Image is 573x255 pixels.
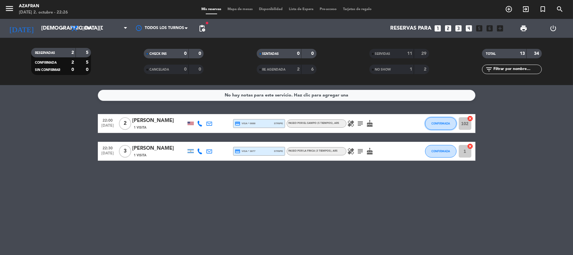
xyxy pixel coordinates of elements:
button: menu [5,4,14,15]
i: turned_in_not [539,5,547,13]
strong: 2 [424,67,428,72]
span: CONFIRMADA [431,122,450,125]
i: cancel [467,143,474,149]
i: healing [347,148,355,155]
span: , ARS [332,150,338,152]
span: [DATE] [100,151,116,159]
strong: 1 [410,67,412,72]
input: Filtrar por nombre... [493,66,542,73]
span: RE AGENDADA [262,68,286,71]
span: 2 [119,117,131,130]
span: Tarjetas de regalo [340,8,375,11]
span: 1 Visita [134,153,147,158]
i: add_circle_outline [505,5,513,13]
span: SERVIDAS [375,52,390,55]
i: looks_one [434,24,442,32]
i: power_settings_new [550,25,557,32]
span: stripe [274,121,283,125]
span: Paseo por el campo (5 tiempos) [289,122,340,125]
span: CHECK INS [149,52,167,55]
strong: 2 [71,60,74,65]
span: CONFIRMADA [431,149,450,153]
strong: 6 [311,67,315,72]
i: credit_card [235,121,241,126]
strong: 0 [86,67,90,72]
i: arrow_drop_down [59,25,66,32]
span: Disponibilidad [256,8,286,11]
span: visa * 0888 [235,121,256,126]
strong: 0 [184,67,187,72]
i: cancel [467,115,474,122]
div: [PERSON_NAME] [132,144,186,153]
div: Azafran [19,3,68,9]
span: CANCELADA [149,68,169,71]
span: NO SHOW [375,68,391,71]
i: [DATE] [5,21,38,35]
strong: 2 [71,50,74,55]
i: add_box [496,24,504,32]
span: print [520,25,527,32]
span: Cena [81,26,92,31]
i: looks_6 [486,24,494,32]
i: cake [366,148,374,155]
button: CONFIRMADA [425,117,457,130]
i: looks_5 [475,24,484,32]
i: looks_4 [465,24,473,32]
span: CONFIRMADA [35,61,57,64]
span: Pre-acceso [317,8,340,11]
strong: 0 [71,67,74,72]
span: 22:00 [100,116,116,124]
span: stripe [274,149,283,153]
div: No hay notas para este servicio. Haz clic para agregar una [225,92,348,99]
i: healing [347,120,355,127]
span: fiber_manual_record [205,21,209,25]
span: 3 [119,145,131,158]
i: menu [5,4,14,13]
strong: 0 [199,67,202,72]
div: LOG OUT [538,19,568,38]
strong: 29 [421,51,428,56]
span: SIN CONFIRMAR [35,68,60,72]
i: looks_two [444,24,452,32]
span: RESERVADAS [35,51,55,55]
strong: 0 [199,51,202,56]
span: 1 Visita [134,125,147,130]
span: pending_actions [198,25,206,32]
div: [DATE] 2. octubre - 22:26 [19,9,68,16]
strong: 0 [184,51,187,56]
i: credit_card [235,148,241,154]
strong: 5 [86,60,90,65]
strong: 34 [534,51,540,56]
i: cake [366,120,374,127]
span: Mis reservas [198,8,224,11]
span: Lista de Espera [286,8,317,11]
i: search [556,5,564,13]
strong: 11 [407,51,412,56]
strong: 2 [297,67,300,72]
div: [PERSON_NAME] [132,117,186,125]
span: TOTAL [486,52,496,55]
i: filter_list [485,66,493,73]
i: exit_to_app [522,5,530,13]
strong: 0 [311,51,315,56]
i: subject [357,148,364,155]
span: Reservas para [390,26,432,32]
span: visa * 3877 [235,148,256,154]
span: Mapa de mesas [224,8,256,11]
span: 22:30 [100,144,116,151]
i: subject [357,120,364,127]
strong: 5 [86,50,90,55]
strong: 13 [520,51,525,56]
span: SENTADAS [262,52,279,55]
span: , ARS [333,122,340,125]
span: [DATE] [100,124,116,131]
i: looks_3 [455,24,463,32]
button: CONFIRMADA [425,145,457,158]
span: Paseo por la finca (3 tiempos) [289,150,338,152]
strong: 0 [297,51,300,56]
